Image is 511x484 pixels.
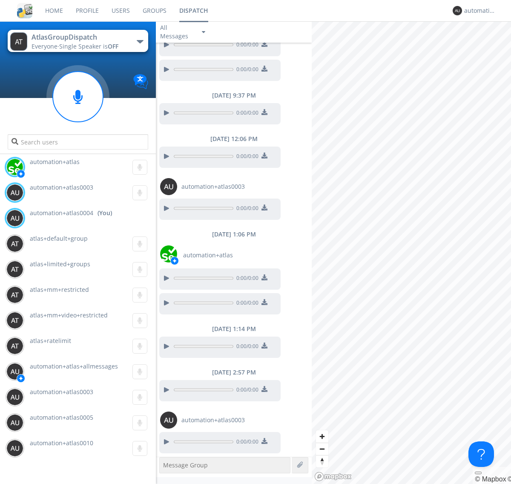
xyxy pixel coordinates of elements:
[475,475,506,483] a: Mapbox
[261,274,267,280] img: download media button
[156,325,312,333] div: [DATE] 1:14 PM
[32,32,127,42] div: AtlasGroupDispatch
[233,153,258,162] span: 0:00 / 0:00
[156,368,312,377] div: [DATE] 2:57 PM
[181,182,245,191] span: automation+atlas0003
[108,42,118,50] span: OFF
[30,234,88,242] span: atlas+default+group
[183,251,233,259] span: automation+atlas
[6,363,23,380] img: 373638.png
[6,337,23,354] img: 373638.png
[261,66,267,72] img: download media button
[6,158,23,176] img: d2d01cd9b4174d08988066c6d424eccd
[464,6,496,15] div: automation+atlas0004
[17,3,32,18] img: cddb5a64eb264b2086981ab96f4c1ba7
[30,337,71,345] span: atlas+ratelimit
[475,472,482,474] button: Toggle attribution
[233,343,258,352] span: 0:00 / 0:00
[314,472,352,481] a: Mapbox logo
[98,209,112,217] div: (You)
[30,285,89,294] span: atlas+mm+restricted
[6,184,23,201] img: 373638.png
[30,209,93,217] span: automation+atlas0004
[6,414,23,431] img: 373638.png
[261,438,267,444] img: download media button
[261,109,267,115] img: download media button
[233,66,258,75] span: 0:00 / 0:00
[30,362,118,370] span: automation+atlas+allmessages
[316,430,328,443] button: Zoom in
[30,158,80,166] span: automation+atlas
[233,386,258,395] span: 0:00 / 0:00
[316,443,328,455] span: Zoom out
[6,389,23,406] img: 373638.png
[261,205,267,210] img: download media button
[156,230,312,239] div: [DATE] 1:06 PM
[316,455,328,467] button: Reset bearing to north
[6,312,23,329] img: 373638.png
[202,31,205,33] img: caret-down-sm.svg
[30,413,93,421] span: automation+atlas0005
[8,30,148,52] button: AtlasGroupDispatchEveryone·Single Speaker isOFF
[261,343,267,349] img: download media button
[8,134,148,150] input: Search users
[32,42,127,51] div: Everyone ·
[233,109,258,118] span: 0:00 / 0:00
[453,6,462,15] img: 373638.png
[6,210,23,227] img: 373638.png
[233,438,258,447] span: 0:00 / 0:00
[30,388,93,396] span: automation+atlas0003
[30,183,93,191] span: automation+atlas0003
[156,135,312,143] div: [DATE] 12:06 PM
[59,42,118,50] span: Single Speaker is
[233,205,258,214] span: 0:00 / 0:00
[233,274,258,284] span: 0:00 / 0:00
[160,245,177,262] img: d2d01cd9b4174d08988066c6d424eccd
[233,41,258,50] span: 0:00 / 0:00
[156,91,312,100] div: [DATE] 9:37 PM
[6,286,23,303] img: 373638.png
[261,386,267,392] img: download media button
[30,311,108,319] span: atlas+mm+video+restricted
[133,74,148,89] img: Translation enabled
[468,441,494,467] iframe: Toggle Customer Support
[10,32,27,51] img: 373638.png
[160,178,177,195] img: 373638.png
[6,261,23,278] img: 373638.png
[160,23,194,40] div: All Messages
[30,439,93,447] span: automation+atlas0010
[233,299,258,308] span: 0:00 / 0:00
[30,260,90,268] span: atlas+limited+groups
[316,443,328,455] button: Zoom out
[181,416,245,424] span: automation+atlas0003
[261,299,267,305] img: download media button
[160,412,177,429] img: 373638.png
[261,153,267,158] img: download media button
[6,440,23,457] img: 373638.png
[6,235,23,252] img: 373638.png
[261,41,267,47] img: download media button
